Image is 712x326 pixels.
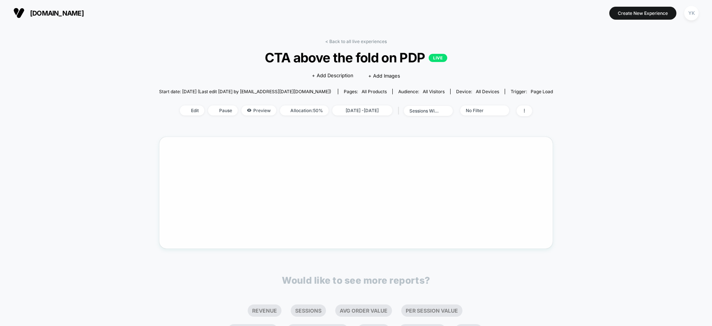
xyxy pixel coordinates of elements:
span: CTA above the fold on PDP [179,50,533,65]
span: + Add Description [312,72,353,79]
div: No Filter [466,108,495,113]
li: Revenue [248,304,281,317]
div: YK [684,6,699,20]
span: Edit [180,105,204,115]
li: Avg Order Value [335,304,392,317]
div: Audience: [398,89,445,94]
span: Page Load [531,89,553,94]
button: Create New Experience [609,7,676,20]
span: Allocation: 50% [280,105,329,115]
img: Visually logo [13,7,24,19]
span: + Add Images [368,73,400,79]
span: all devices [476,89,499,94]
span: [DATE] - [DATE] [332,105,392,115]
span: [DOMAIN_NAME] [30,9,84,17]
a: < Back to all live experiences [325,39,387,44]
button: YK [682,6,701,21]
button: [DOMAIN_NAME] [11,7,86,19]
span: all products [362,89,387,94]
span: Device: [450,89,505,94]
span: Start date: [DATE] (Last edit [DATE] by [EMAIL_ADDRESS][DATE][DOMAIN_NAME]) [159,89,331,94]
div: Pages: [344,89,387,94]
span: Preview [241,105,276,115]
p: Would like to see more reports? [282,275,430,286]
li: Per Session Value [401,304,462,317]
div: sessions with impression [409,108,439,114]
div: Trigger: [511,89,553,94]
li: Sessions [291,304,326,317]
span: Pause [208,105,238,115]
p: LIVE [429,54,447,62]
span: All Visitors [423,89,445,94]
span: | [396,105,404,116]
